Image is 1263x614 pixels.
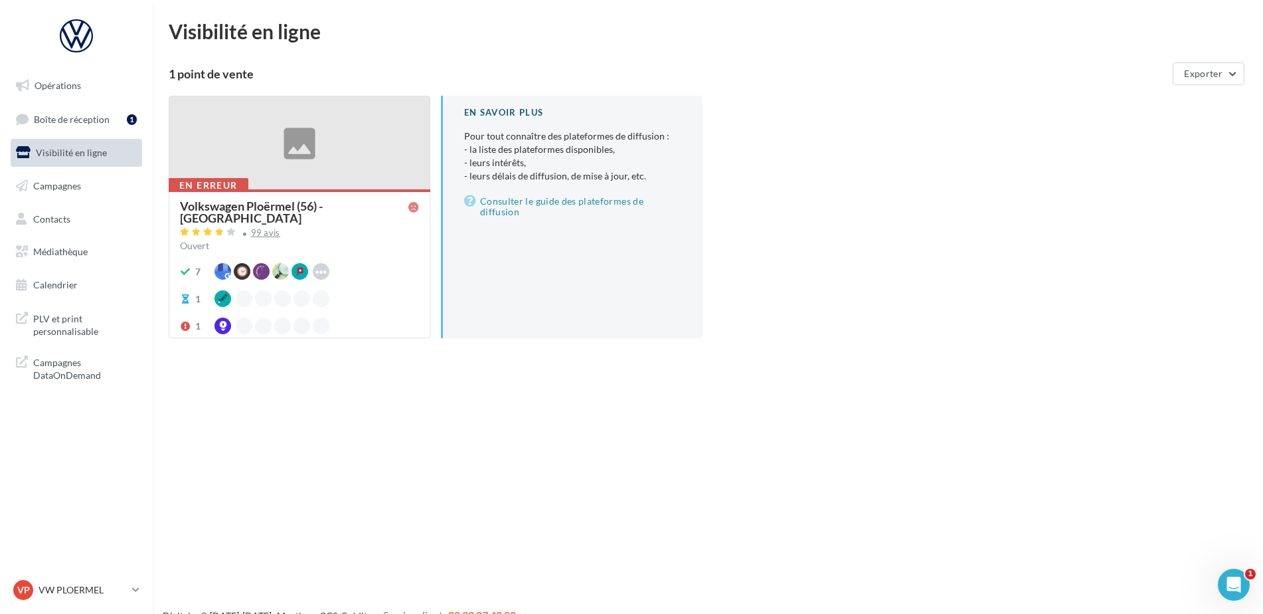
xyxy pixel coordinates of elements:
[464,143,681,156] li: - la liste des plateformes disponibles,
[464,169,681,183] li: - leurs délais de diffusion, de mise à jour, etc.
[464,130,681,183] p: Pour tout connaître des plateformes de diffusion :
[127,114,137,125] div: 1
[33,310,137,338] span: PLV et print personnalisable
[35,80,81,91] span: Opérations
[39,583,127,597] p: VW PLOERMEL
[169,21,1247,41] div: Visibilité en ligne
[8,271,145,299] a: Calendrier
[8,348,145,387] a: Campagnes DataOnDemand
[33,354,137,382] span: Campagnes DataOnDemand
[11,577,142,603] a: VP VW PLOERMEL
[169,178,248,193] div: En erreur
[8,205,145,233] a: Contacts
[464,106,681,119] div: En savoir plus
[1184,68,1222,79] span: Exporter
[8,238,145,266] a: Médiathèque
[33,180,81,191] span: Campagnes
[195,320,201,333] div: 1
[1173,62,1244,85] button: Exporter
[1245,569,1256,579] span: 1
[36,147,107,158] span: Visibilité en ligne
[195,292,201,306] div: 1
[33,213,70,224] span: Contacts
[8,139,145,167] a: Visibilité en ligne
[8,172,145,200] a: Campagnes
[33,279,78,290] span: Calendrier
[33,246,88,257] span: Médiathèque
[8,72,145,100] a: Opérations
[17,583,30,597] span: VP
[195,265,201,278] div: 7
[180,200,408,224] div: Volkswagen Ploërmel (56) - [GEOGRAPHIC_DATA]
[180,240,209,251] span: Ouvert
[1218,569,1250,601] iframe: Intercom live chat
[8,304,145,344] a: PLV et print personnalisable
[464,156,681,169] li: - leurs intérêts,
[8,105,145,134] a: Boîte de réception1
[464,193,681,220] a: Consulter le guide des plateformes de diffusion
[169,68,1167,80] div: 1 point de vente
[180,226,419,242] a: 99 avis
[34,113,110,124] span: Boîte de réception
[251,229,280,237] div: 99 avis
